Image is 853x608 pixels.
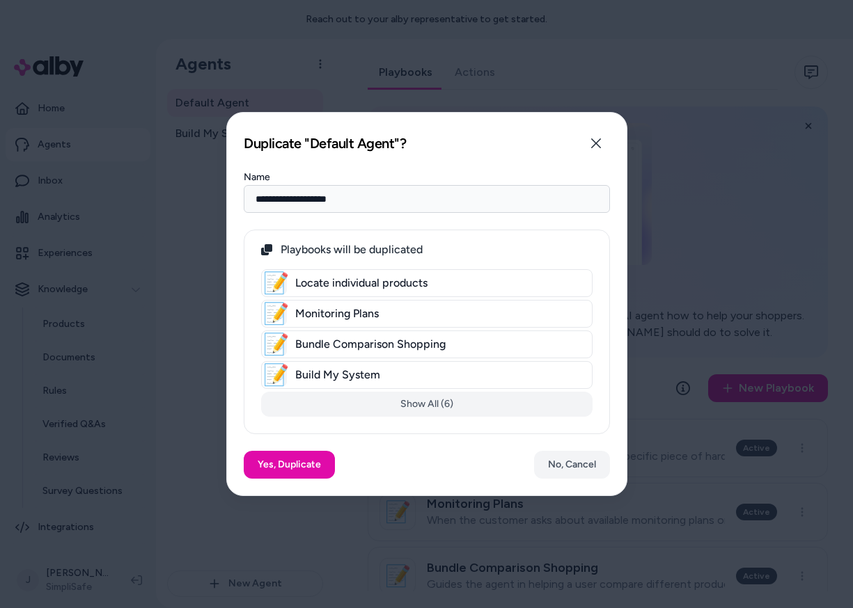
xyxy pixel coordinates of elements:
[295,276,589,290] span: Locate individual products
[244,171,270,183] label: Name
[265,303,287,325] span: 📝
[261,392,593,417] button: Show All (6)
[534,451,610,479] button: No, Cancel
[295,368,589,382] span: Build My System
[244,451,335,479] button: Yes, Duplicate
[265,364,287,386] span: 📝
[244,135,406,152] h2: Duplicate " Default Agent "?
[265,272,287,294] span: 📝
[295,337,589,351] span: Bundle Comparison Shopping
[265,333,287,355] span: 📝
[261,241,593,258] p: Playbooks will be duplicated
[295,307,589,321] span: Monitoring Plans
